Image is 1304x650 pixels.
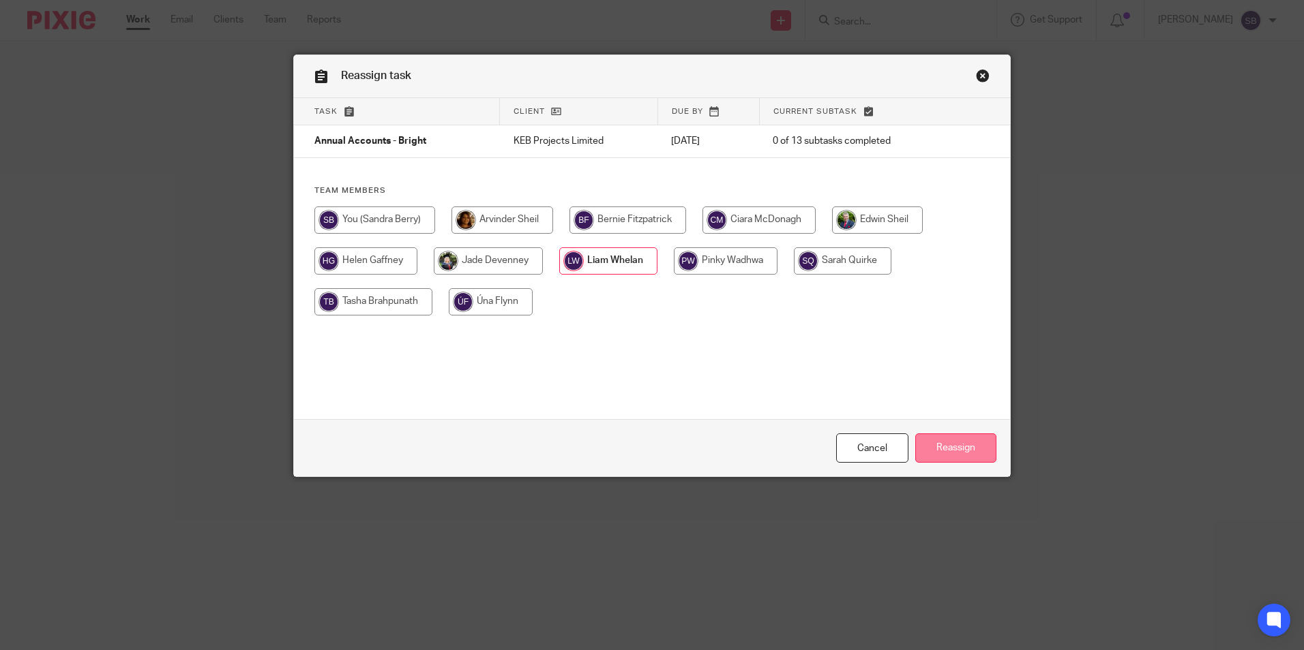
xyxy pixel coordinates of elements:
span: Due by [672,108,703,115]
p: [DATE] [671,134,745,148]
p: KEB Projects Limited [514,134,644,148]
h4: Team members [314,185,990,196]
span: Task [314,108,338,115]
input: Reassign [915,433,996,463]
a: Close this dialog window [976,69,990,87]
a: Close this dialog window [836,433,908,463]
span: Client [514,108,545,115]
span: Annual Accounts - Bright [314,137,426,146]
span: Current subtask [773,108,857,115]
td: 0 of 13 subtasks completed [759,125,955,158]
span: Reassign task [341,70,411,81]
